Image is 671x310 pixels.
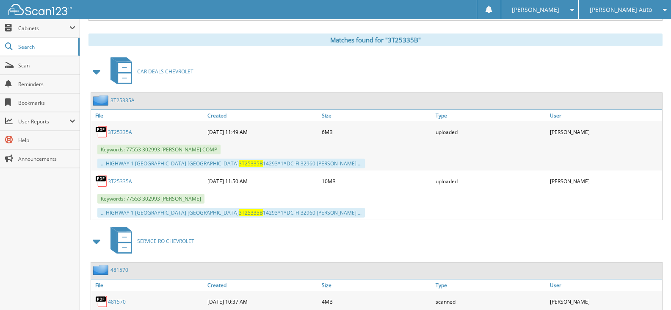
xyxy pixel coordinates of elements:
span: 3T25335B [239,209,263,216]
span: Keywords: 77553 302993 [PERSON_NAME] [97,194,204,204]
div: [PERSON_NAME] [548,123,662,140]
span: Bookmarks [18,99,75,106]
img: folder2.png [93,95,110,106]
div: [PERSON_NAME] [548,173,662,190]
div: ... HIGHWAY 1 [GEOGRAPHIC_DATA] [GEOGRAPHIC_DATA] 14293*1*DC-FI 32960 [PERSON_NAME] ... [97,208,365,218]
img: PDF.png [95,295,108,308]
a: SERVICE RO CHEVROLET [105,224,194,258]
span: Help [18,137,75,144]
div: 10MB [320,173,434,190]
div: uploaded [434,173,548,190]
span: Search [18,43,74,50]
span: CAR DEALS CHEVROLET [137,68,193,75]
a: 3T25335A [108,178,132,185]
a: User [548,279,662,291]
span: Keywords: 77553 302993 [PERSON_NAME] COMP [97,145,221,154]
span: User Reports [18,118,69,125]
a: Size [320,279,434,291]
a: User [548,110,662,121]
img: PDF.png [95,175,108,187]
div: [PERSON_NAME] [548,293,662,310]
span: Cabinets [18,25,69,32]
a: 481570 [110,266,128,274]
a: Created [205,110,320,121]
div: scanned [434,293,548,310]
span: Reminders [18,81,75,88]
span: [PERSON_NAME] Auto [590,7,652,12]
img: scan123-logo-white.svg [8,4,72,15]
div: 6MB [320,123,434,140]
div: uploaded [434,123,548,140]
span: Announcements [18,155,75,162]
a: 3T25335A [108,128,132,136]
span: Scan [18,62,75,69]
a: Type [434,110,548,121]
span: 3T25335B [239,160,263,167]
a: 481570 [108,298,126,305]
span: SERVICE RO CHEVROLET [137,237,194,245]
div: [DATE] 10:37 AM [205,293,320,310]
img: folder2.png [93,265,110,275]
div: [DATE] 11:49 AM [205,123,320,140]
div: ... HIGHWAY 1 [GEOGRAPHIC_DATA] [GEOGRAPHIC_DATA] 14293*1*DC-FI 32960 [PERSON_NAME] ... [97,159,365,168]
div: [DATE] 11:50 AM [205,173,320,190]
img: PDF.png [95,126,108,138]
a: 3T25335A [110,97,135,104]
a: File [91,279,205,291]
a: Type [434,279,548,291]
a: File [91,110,205,121]
div: 4MB [320,293,434,310]
div: Matches found for "3T25335B" [88,34,663,46]
a: Created [205,279,320,291]
a: Size [320,110,434,121]
a: CAR DEALS CHEVROLET [105,55,193,88]
span: [PERSON_NAME] [512,7,559,12]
